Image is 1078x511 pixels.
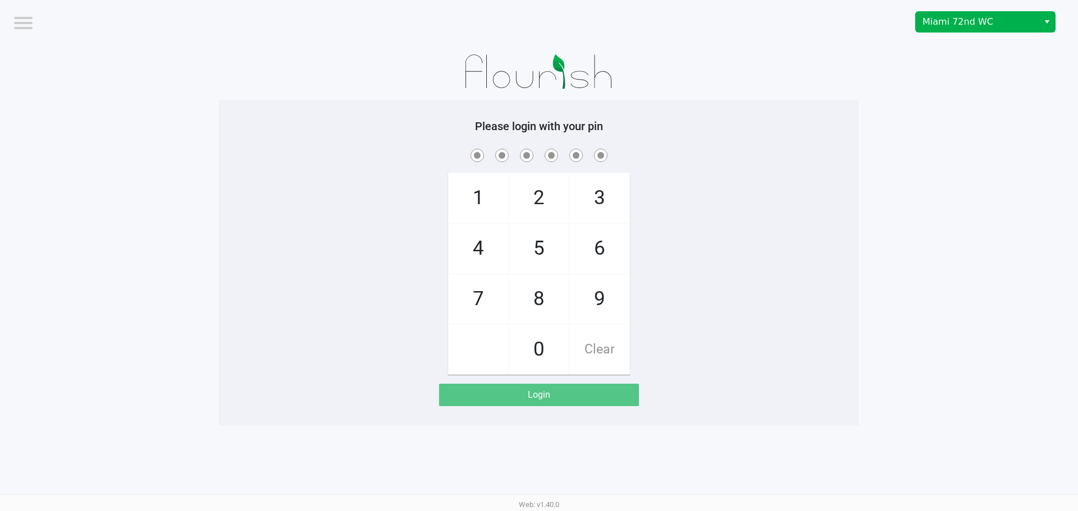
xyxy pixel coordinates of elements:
[449,224,508,273] span: 4
[509,173,569,223] span: 2
[449,173,508,223] span: 1
[1039,12,1055,32] button: Select
[570,325,629,374] span: Clear
[509,274,569,324] span: 8
[509,224,569,273] span: 5
[570,173,629,223] span: 3
[570,274,629,324] span: 9
[519,500,559,509] span: Web: v1.40.0
[227,119,851,133] h5: Please login with your pin
[509,325,569,374] span: 0
[449,274,508,324] span: 7
[922,15,1032,29] span: Miami 72nd WC
[570,224,629,273] span: 6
